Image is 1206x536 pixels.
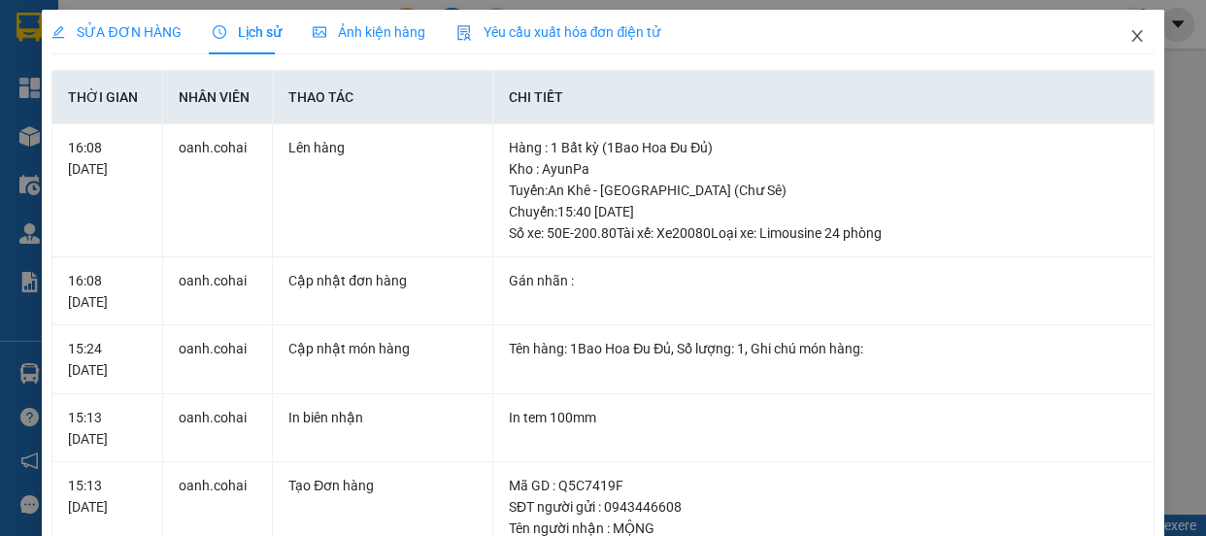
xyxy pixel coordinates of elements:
[1110,10,1164,64] button: Close
[509,496,1137,518] div: SĐT người gửi : 0943446608
[163,71,273,124] th: Nhân viên
[273,71,493,124] th: Thao tác
[68,270,146,313] div: 16:08 [DATE]
[456,25,472,41] img: icon
[288,475,477,496] div: Tạo Đơn hàng
[213,25,226,39] span: clock-circle
[68,137,146,180] div: 16:08 [DATE]
[213,24,282,40] span: Lịch sử
[737,341,745,356] span: 1
[509,475,1137,496] div: Mã GD : Q5C7419F
[509,407,1137,428] div: In tem 100mm
[51,24,181,40] span: SỬA ĐƠN HÀNG
[288,338,477,359] div: Cập nhật món hàng
[68,407,146,450] div: 15:13 [DATE]
[456,24,661,40] span: Yêu cầu xuất hóa đơn điện tử
[509,180,1137,244] div: Tuyến : An Khê - [GEOGRAPHIC_DATA] (Chư Sê) Chuyến: 15:40 [DATE] Số xe: 50E-200.80 Tài xế: Xe2008...
[163,124,273,257] td: oanh.cohai
[313,25,326,39] span: picture
[163,325,273,394] td: oanh.cohai
[288,270,477,291] div: Cập nhật đơn hàng
[1129,28,1145,44] span: close
[52,71,162,124] th: Thời gian
[509,158,1137,180] div: Kho : AyunPa
[68,338,146,381] div: 15:24 [DATE]
[509,338,1137,359] div: Tên hàng: , Số lượng: , Ghi chú món hàng:
[313,24,425,40] span: Ảnh kiện hàng
[570,341,671,356] span: 1Bao Hoa Đu Đủ
[288,137,477,158] div: Lên hàng
[68,475,146,518] div: 15:13 [DATE]
[509,137,1137,158] div: Hàng : 1 Bất kỳ (1Bao Hoa Đu Đủ)
[288,407,477,428] div: In biên nhận
[51,25,65,39] span: edit
[163,394,273,463] td: oanh.cohai
[509,270,1137,291] div: Gán nhãn :
[163,257,273,326] td: oanh.cohai
[493,71,1154,124] th: Chi tiết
